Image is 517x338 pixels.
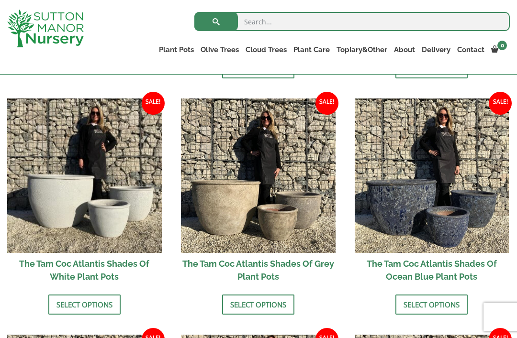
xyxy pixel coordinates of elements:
a: 0 [488,43,510,56]
a: Select options for “The Tam Coc Atlantis Shades Of Grey Plant Pots” [222,294,294,315]
span: Sale! [489,92,512,115]
a: Olive Trees [197,43,242,56]
h2: The Tam Coc Atlantis Shades Of Ocean Blue Plant Pots [355,253,509,287]
span: 0 [497,41,507,50]
a: Delivery [418,43,454,56]
a: Plant Pots [156,43,197,56]
span: Sale! [142,92,165,115]
img: logo [7,10,84,47]
h2: The Tam Coc Atlantis Shades Of White Plant Pots [7,253,162,287]
a: About [391,43,418,56]
a: Select options for “The Tam Coc Atlantis Shades Of Ocean Blue Plant Pots” [395,294,468,315]
span: Sale! [315,92,338,115]
a: Cloud Trees [242,43,290,56]
a: Contact [454,43,488,56]
h2: The Tam Coc Atlantis Shades Of Grey Plant Pots [181,253,336,287]
a: Topiary&Other [333,43,391,56]
input: Search... [194,12,510,31]
a: Sale! The Tam Coc Atlantis Shades Of Grey Plant Pots [181,98,336,287]
img: The Tam Coc Atlantis Shades Of White Plant Pots [7,98,162,253]
img: The Tam Coc Atlantis Shades Of Grey Plant Pots [181,98,336,253]
a: Plant Care [290,43,333,56]
a: Sale! The Tam Coc Atlantis Shades Of White Plant Pots [7,98,162,287]
a: Select options for “The Tam Coc Atlantis Shades Of White Plant Pots” [48,294,121,315]
img: The Tam Coc Atlantis Shades Of Ocean Blue Plant Pots [355,98,509,253]
a: Sale! The Tam Coc Atlantis Shades Of Ocean Blue Plant Pots [355,98,509,287]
